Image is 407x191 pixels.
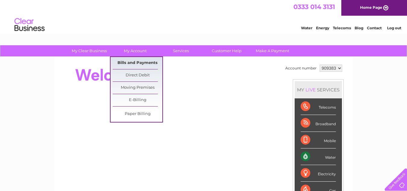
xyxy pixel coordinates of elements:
div: LIVE [304,87,317,93]
a: My Clear Business [64,45,114,56]
a: E-Billing [113,94,162,106]
div: Water [301,148,336,165]
a: Blog [355,26,363,30]
a: Paper Billing [113,108,162,120]
a: Log out [387,26,401,30]
img: logo.png [14,16,45,34]
a: Bills and Payments [113,57,162,69]
a: Contact [367,26,382,30]
div: Broadband [301,115,336,132]
a: Services [156,45,206,56]
a: Make A Payment [248,45,297,56]
a: Water [301,26,312,30]
a: Telecoms [333,26,351,30]
a: 0333 014 3131 [293,3,335,11]
a: My Account [110,45,160,56]
a: Direct Debit [113,69,162,81]
td: Account number [284,63,318,73]
div: Clear Business is a trading name of Verastar Limited (registered in [GEOGRAPHIC_DATA] No. 3667643... [61,3,346,29]
div: MY SERVICES [295,81,342,98]
a: Energy [316,26,329,30]
div: Electricity [301,165,336,182]
a: Customer Help [202,45,252,56]
div: Telecoms [301,98,336,115]
div: Mobile [301,132,336,148]
a: Moving Premises [113,82,162,94]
